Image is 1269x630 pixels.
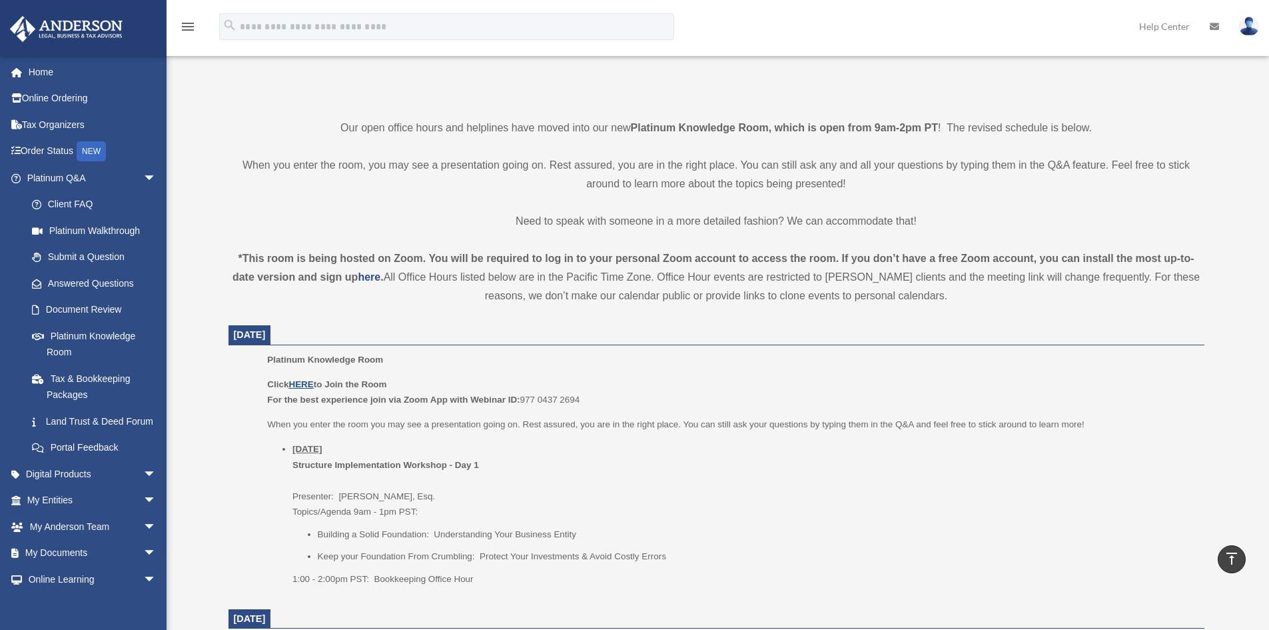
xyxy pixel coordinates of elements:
i: search [222,18,237,33]
span: [DATE] [234,613,266,624]
a: Portal Feedback [19,435,177,461]
strong: *This room is being hosted on Zoom. You will be required to log in to your personal Zoom account ... [232,253,1194,283]
a: My Documentsarrow_drop_down [9,540,177,567]
p: 977 0437 2694 [267,377,1194,408]
div: All Office Hours listed below are in the Pacific Time Zone. Office Hour events are restricted to ... [228,249,1204,305]
a: Platinum Q&Aarrow_drop_down [9,165,177,191]
a: Answered Questions [19,270,177,297]
i: menu [180,19,196,35]
span: arrow_drop_down [143,566,170,593]
a: Document Review [19,297,177,323]
a: Client FAQ [19,191,177,218]
span: [DATE] [234,329,266,340]
a: Home [9,59,177,85]
span: arrow_drop_down [143,165,170,192]
a: My Anderson Teamarrow_drop_down [9,513,177,540]
div: NEW [77,141,106,161]
span: arrow_drop_down [143,461,170,488]
span: arrow_drop_down [143,513,170,541]
i: vertical_align_top [1224,551,1240,567]
a: Platinum Knowledge Room [19,323,170,365]
a: Submit a Question [19,244,177,271]
a: HERE [288,379,313,389]
p: When you enter the room you may see a presentation going on. Rest assured, you are in the right p... [267,417,1194,433]
a: Order StatusNEW [9,138,177,165]
p: Our open office hours and helplines have moved into our new ! The revised schedule is below. [228,119,1204,137]
li: Building a Solid Foundation: Understanding Your Business Entity [318,527,1195,543]
a: Land Trust & Deed Forum [19,408,177,435]
a: menu [180,23,196,35]
a: vertical_align_top [1218,545,1246,573]
strong: Platinum Knowledge Room, which is open from 9am-2pm PT [631,122,938,133]
img: User Pic [1239,17,1259,36]
b: Structure Implementation Workshop - Day 1 [292,460,479,470]
a: My Entitiesarrow_drop_down [9,487,177,514]
b: Click to Join the Room [267,379,386,389]
a: Tax Organizers [9,111,177,138]
p: Need to speak with someone in a more detailed fashion? We can accommodate that! [228,212,1204,231]
a: Platinum Walkthrough [19,217,177,244]
a: Tax & Bookkeeping Packages [19,365,177,408]
a: Online Learningarrow_drop_down [9,566,177,593]
li: Keep your Foundation From Crumbling: Protect Your Investments & Avoid Costly Errors [318,549,1195,565]
u: [DATE] [292,444,322,454]
b: For the best experience join via Zoom App with Webinar ID: [267,395,520,405]
img: Anderson Advisors Platinum Portal [6,16,127,42]
p: 1:00 - 2:00pm PST: Bookkeeping Office Hour [292,571,1195,587]
span: arrow_drop_down [143,487,170,515]
strong: . [380,271,383,283]
li: Presenter: [PERSON_NAME], Esq. Topics/Agenda 9am - 1pm PST: [292,441,1195,587]
a: Digital Productsarrow_drop_down [9,461,177,487]
span: Platinum Knowledge Room [267,355,383,365]
a: Online Ordering [9,85,177,112]
span: arrow_drop_down [143,540,170,567]
p: When you enter the room, you may see a presentation going on. Rest assured, you are in the right ... [228,156,1204,193]
a: here [358,271,380,283]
